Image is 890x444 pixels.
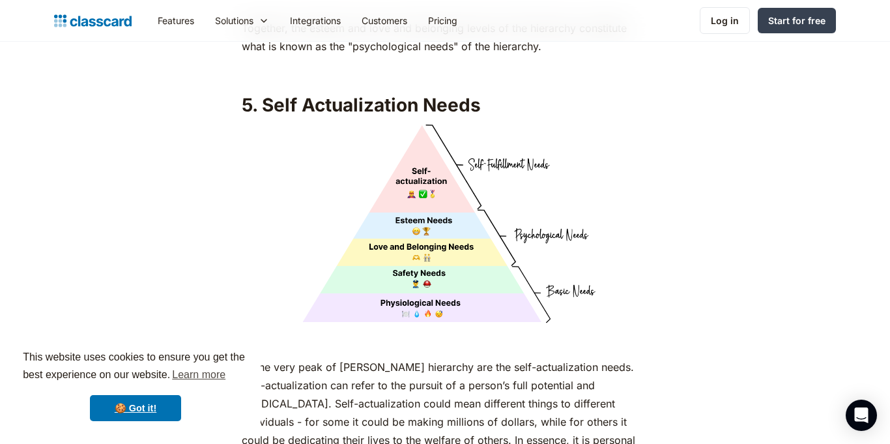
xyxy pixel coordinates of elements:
a: Customers [351,6,418,35]
a: Integrations [280,6,351,35]
div: Log in [711,14,739,27]
a: Features [147,6,205,35]
a: learn more about cookies [170,365,227,385]
span: This website uses cookies to ensure you get the best experience on our website. [23,349,248,385]
div: Open Intercom Messenger [846,400,877,431]
a: Pricing [418,6,468,35]
a: home [54,12,132,30]
div: Solutions [215,14,253,27]
a: dismiss cookie message [90,395,181,421]
div: Start for free [768,14,825,27]
div: cookieconsent [10,337,261,434]
div: Solutions [205,6,280,35]
a: Start for free [758,8,836,33]
p: ‍ [242,333,648,351]
img: Maslow's Hierarchy: Self Actualization Needs [242,124,648,327]
a: Log in [700,7,750,34]
h2: 5. Self Actualization Needs [242,93,648,117]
